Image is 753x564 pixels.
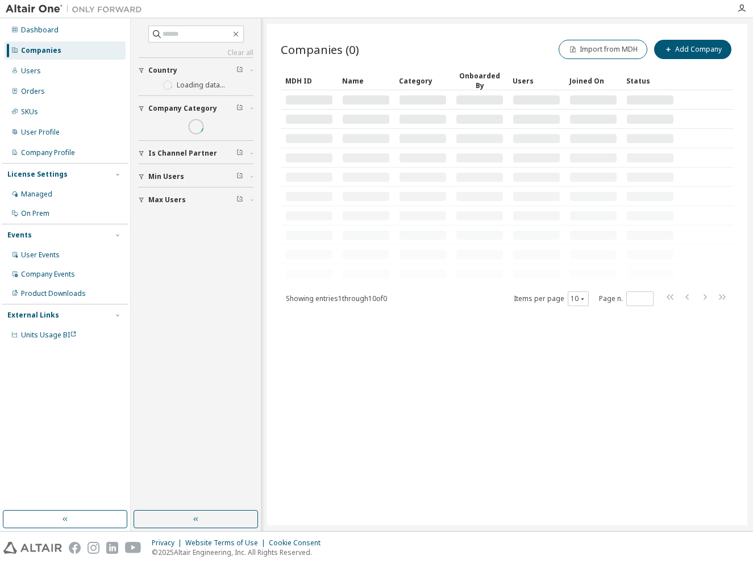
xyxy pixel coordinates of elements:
[21,270,75,279] div: Company Events
[236,149,243,158] span: Clear filter
[69,542,81,554] img: facebook.svg
[286,294,387,303] span: Showing entries 1 through 10 of 0
[571,294,586,303] button: 10
[21,190,52,199] div: Managed
[148,172,184,181] span: Min Users
[513,72,560,90] div: Users
[138,141,253,166] button: Is Channel Partner
[125,542,142,554] img: youtube.svg
[138,187,253,212] button: Max Users
[138,96,253,121] button: Company Category
[236,195,243,204] span: Clear filter
[185,538,269,548] div: Website Terms of Use
[148,195,186,204] span: Max Users
[569,72,617,90] div: Joined On
[21,209,49,218] div: On Prem
[626,72,674,90] div: Status
[21,46,61,55] div: Companies
[88,542,99,554] img: instagram.svg
[21,330,77,340] span: Units Usage BI
[236,66,243,75] span: Clear filter
[654,40,731,59] button: Add Company
[285,72,333,90] div: MDH ID
[3,542,62,554] img: altair_logo.svg
[148,149,217,158] span: Is Channel Partner
[7,170,68,179] div: License Settings
[21,128,60,137] div: User Profile
[342,72,390,90] div: Name
[269,538,327,548] div: Cookie Consent
[399,72,447,90] div: Category
[138,48,253,57] a: Clear all
[21,26,59,35] div: Dashboard
[7,231,32,240] div: Events
[236,104,243,113] span: Clear filter
[7,311,59,320] div: External Links
[152,538,185,548] div: Privacy
[21,250,60,260] div: User Events
[21,148,75,157] div: Company Profile
[177,81,225,90] label: Loading data...
[456,71,504,90] div: Onboarded By
[138,58,253,83] button: Country
[21,107,38,116] div: SKUs
[236,172,243,181] span: Clear filter
[21,289,86,298] div: Product Downloads
[6,3,148,15] img: Altair One
[21,66,41,76] div: Users
[138,164,253,189] button: Min Users
[514,291,589,306] span: Items per page
[106,542,118,554] img: linkedin.svg
[152,548,327,557] p: © 2025 Altair Engineering, Inc. All Rights Reserved.
[559,40,647,59] button: Import from MDH
[148,66,177,75] span: Country
[148,104,217,113] span: Company Category
[281,41,359,57] span: Companies (0)
[599,291,654,306] span: Page n.
[21,87,45,96] div: Orders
